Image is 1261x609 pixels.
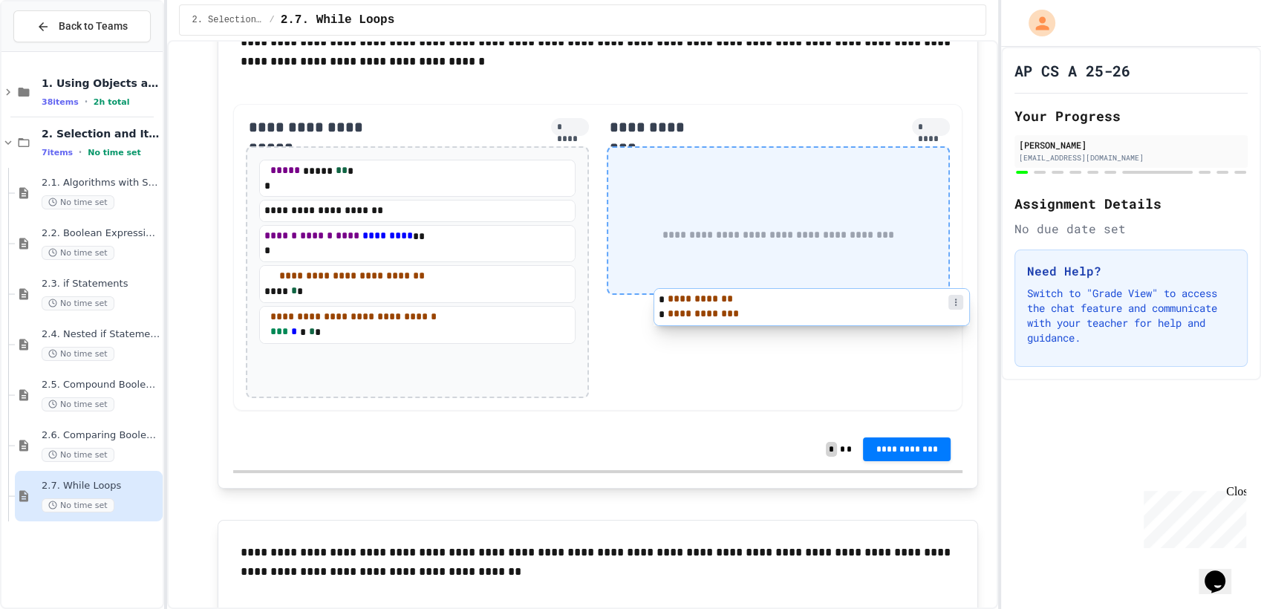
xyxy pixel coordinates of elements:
span: 2.6. Comparing Boolean Expressions ([PERSON_NAME] Laws) [42,429,160,442]
span: 7 items [42,148,73,157]
div: Chat with us now!Close [6,6,102,94]
span: / [269,14,274,26]
p: Switch to "Grade View" to access the chat feature and communicate with your teacher for help and ... [1027,286,1235,345]
h3: Need Help? [1027,262,1235,280]
div: No due date set [1014,220,1248,238]
span: 2.4. Nested if Statements [42,328,160,341]
span: 2.2. Boolean Expressions [42,227,160,240]
div: My Account [1013,6,1059,40]
div: [PERSON_NAME] [1019,138,1243,152]
span: 2. Selection and Iteration [192,14,263,26]
span: • [79,146,82,158]
span: No time set [42,296,114,310]
span: 2.3. if Statements [42,278,160,290]
span: Back to Teams [59,19,128,34]
h2: Assignment Details [1014,193,1248,214]
span: No time set [42,347,114,361]
iframe: chat widget [1199,550,1246,594]
span: No time set [42,246,114,260]
span: 2.1. Algorithms with Selection and Repetition [42,177,160,189]
span: • [85,96,88,108]
div: [EMAIL_ADDRESS][DOMAIN_NAME] [1019,152,1243,163]
span: No time set [42,498,114,512]
span: 2h total [94,97,130,107]
span: No time set [42,195,114,209]
button: Back to Teams [13,10,151,42]
iframe: chat widget [1138,485,1246,548]
span: 2.7. While Loops [281,11,395,29]
span: No time set [42,397,114,411]
span: 2.5. Compound Boolean Expressions [42,379,160,391]
span: 1. Using Objects and Methods [42,76,160,90]
span: 2. Selection and Iteration [42,127,160,140]
span: No time set [42,448,114,462]
h1: AP CS A 25-26 [1014,60,1130,81]
span: 2.7. While Loops [42,480,160,492]
h2: Your Progress [1014,105,1248,126]
span: No time set [88,148,141,157]
span: 38 items [42,97,79,107]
